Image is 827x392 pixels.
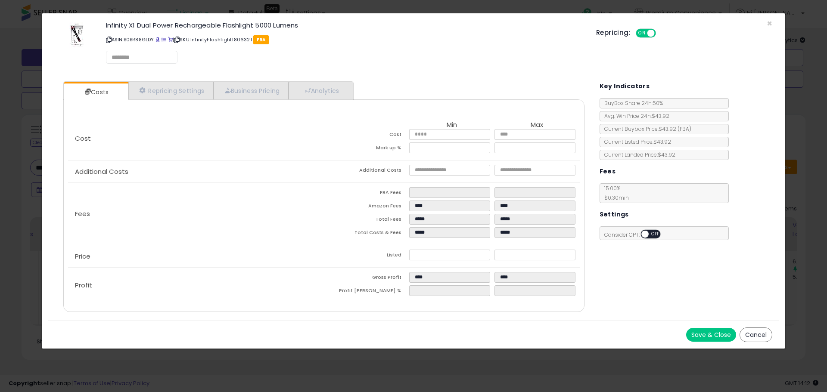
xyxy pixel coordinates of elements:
th: Max [494,121,580,129]
p: Additional Costs [68,168,324,175]
img: 41eluh4hSFL._SL60_.jpg [69,22,85,48]
span: Current Listed Price: $43.92 [600,138,671,145]
h5: Fees [600,166,616,177]
p: ASIN: B0BR88GLDY | SKU: InfinityFlashlight1806321 [106,33,584,46]
td: Cost [324,129,409,142]
span: BuyBox Share 24h: 50% [600,99,663,107]
td: Listed [324,250,409,263]
a: BuyBox page [155,36,160,43]
td: Total Costs & Fees [324,227,409,241]
span: OFF [649,231,662,238]
a: Business Pricing [214,82,289,99]
td: Amazon Fees [324,201,409,214]
h5: Settings [600,209,629,220]
span: 15.00 % [600,185,629,201]
td: Profit [PERSON_NAME] % [324,285,409,299]
span: ON [637,30,647,37]
a: Analytics [289,82,352,99]
span: FBA [253,35,269,44]
td: FBA Fees [324,187,409,201]
h5: Key Indicators [600,81,650,92]
span: $0.30 min [600,194,629,201]
span: Current Buybox Price: [600,125,691,133]
span: Current Landed Price: $43.92 [600,151,675,158]
p: Price [68,253,324,260]
td: Additional Costs [324,165,409,178]
a: All offer listings [162,36,166,43]
a: Your listing only [168,36,173,43]
td: Gross Profit [324,272,409,285]
h5: Repricing: [596,29,631,36]
a: Costs [64,83,127,101]
button: Save & Close [686,328,736,342]
a: Repricing Settings [128,82,214,99]
button: Cancel [740,327,772,342]
td: Total Fees [324,214,409,227]
span: × [767,17,772,30]
span: Consider CPT: [600,231,672,238]
span: Avg. Win Price 24h: $43.92 [600,112,669,120]
span: OFF [655,30,668,37]
p: Profit [68,282,324,289]
td: Mark up % [324,142,409,156]
p: Cost [68,135,324,142]
p: Fees [68,210,324,217]
h3: Infinity X1 Dual Power Rechargeable Flashlight 5000 Lumens [106,22,584,28]
th: Min [409,121,494,129]
span: $43.92 [659,125,691,133]
span: ( FBA ) [678,125,691,133]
